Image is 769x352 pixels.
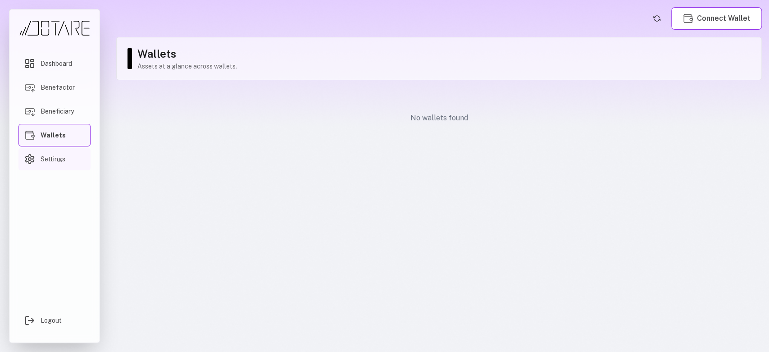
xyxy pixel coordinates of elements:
img: Benefactor [24,82,35,93]
p: Assets at a glance across wallets. [137,62,752,71]
span: Dashboard [41,59,72,68]
p: No wallets found [123,113,755,123]
img: Wallets [683,13,693,24]
img: Dotare Logo [18,20,91,36]
span: Beneficiary [41,107,74,116]
span: Wallets [41,131,66,140]
img: Wallets [24,130,35,141]
span: Logout [41,316,62,325]
button: Connect Wallet [671,7,762,30]
h1: Wallets [137,46,752,61]
span: Settings [41,155,65,164]
img: Beneficiary [24,106,35,117]
button: Refresh account status [650,11,664,26]
span: Benefactor [41,83,75,92]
